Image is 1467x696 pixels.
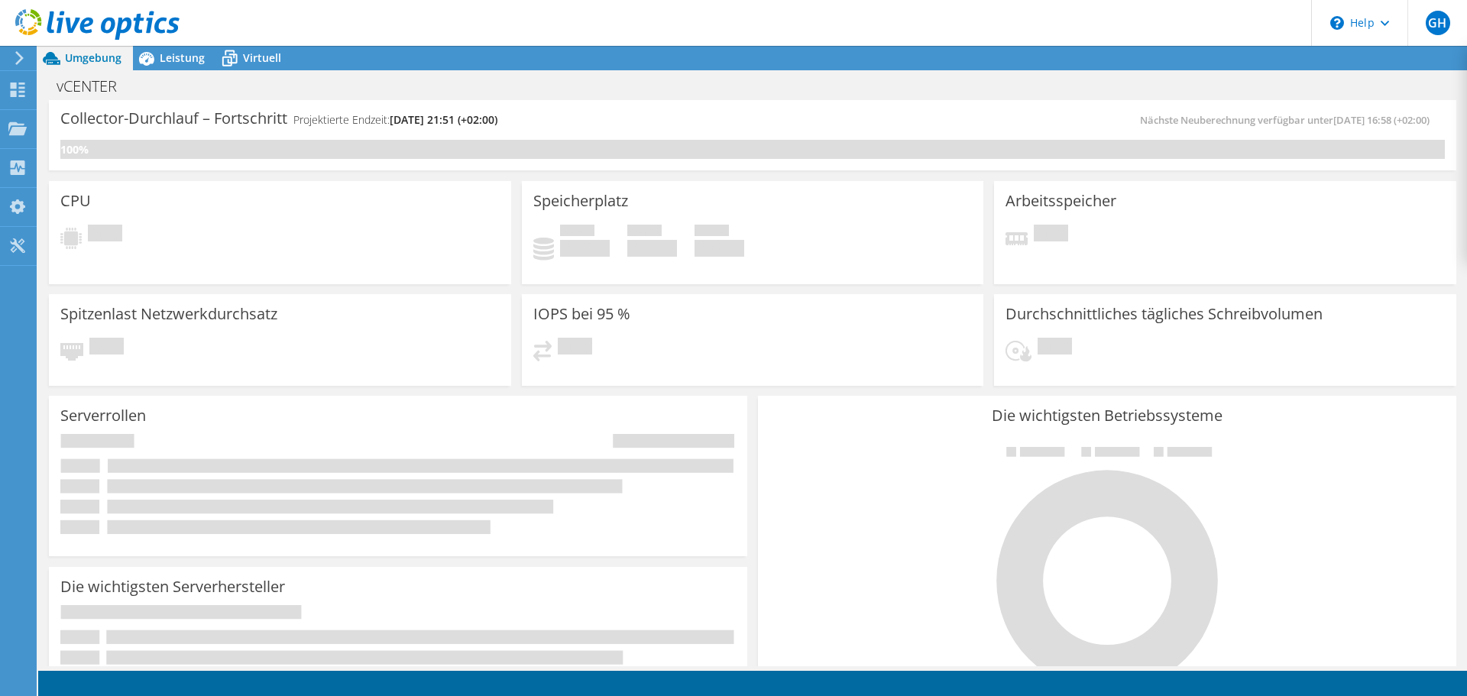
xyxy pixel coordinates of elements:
h1: vCENTER [50,78,141,95]
h3: Spitzenlast Netzwerkdurchsatz [60,306,277,322]
span: Ausstehend [1034,225,1068,245]
h3: Die wichtigsten Serverhersteller [60,578,285,595]
h3: Durchschnittliches tägliches Schreibvolumen [1006,306,1323,322]
h3: Serverrollen [60,407,146,424]
span: Insgesamt [695,225,729,240]
h3: Speicherplatz [533,193,628,209]
span: Ausstehend [89,338,124,358]
span: Ausstehend [558,338,592,358]
span: Virtuell [243,50,281,65]
span: [DATE] 16:58 (+02:00) [1333,113,1430,127]
span: [DATE] 21:51 (+02:00) [390,112,497,127]
span: Ausstehend [1038,338,1072,358]
span: GH [1426,11,1450,35]
h3: Arbeitsspeicher [1006,193,1116,209]
svg: \n [1330,16,1344,30]
h4: 0 GiB [627,240,677,257]
h3: IOPS bei 95 % [533,306,630,322]
span: Umgebung [65,50,121,65]
span: Leistung [160,50,205,65]
span: Verfügbar [627,225,662,240]
h4: 0 GiB [695,240,744,257]
h3: CPU [60,193,91,209]
span: Ausstehend [88,225,122,245]
span: Nächste Neuberechnung verfügbar unter [1140,113,1437,127]
h3: Die wichtigsten Betriebssysteme [769,407,1445,424]
span: Belegt [560,225,594,240]
h4: Projektierte Endzeit: [293,112,497,128]
h4: 0 GiB [560,240,610,257]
